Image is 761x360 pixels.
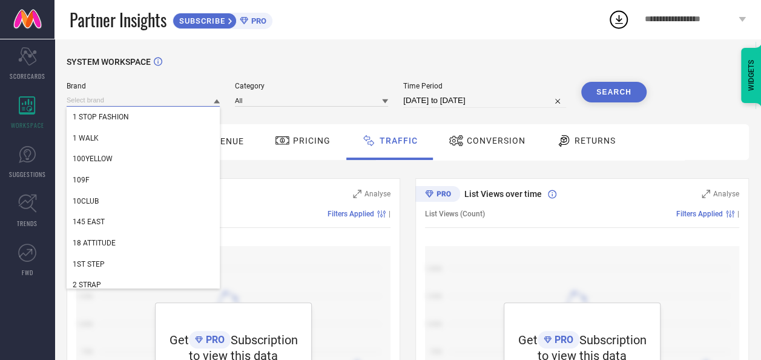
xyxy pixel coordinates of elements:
[67,212,220,232] div: 145 EAST
[67,170,220,190] div: 109F
[737,210,739,218] span: |
[17,219,38,228] span: TRENDS
[575,136,616,145] span: Returns
[67,94,220,107] input: Select brand
[248,16,266,25] span: PRO
[380,136,418,145] span: Traffic
[11,121,44,130] span: WORKSPACE
[203,334,225,345] span: PRO
[415,186,460,204] div: Premium
[73,113,129,121] span: 1 STOP FASHION
[73,155,113,163] span: 100YELLOW
[579,333,647,347] span: Subscription
[608,8,630,30] div: Open download list
[293,136,331,145] span: Pricing
[67,191,220,212] div: 10CLUB
[425,210,485,218] span: List Views (Count)
[231,333,298,347] span: Subscription
[467,136,525,145] span: Conversion
[581,82,647,102] button: Search
[73,239,116,247] span: 18 ATTITUDE
[70,7,166,32] span: Partner Insights
[235,82,388,90] span: Category
[67,57,151,67] span: SYSTEM WORKSPACE
[170,333,189,347] span: Get
[9,170,46,179] span: SUGGESTIONS
[67,148,220,169] div: 100YELLOW
[73,281,101,289] span: 2 STRAP
[389,210,390,218] span: |
[328,210,374,218] span: Filters Applied
[702,190,710,198] svg: Zoom
[464,189,542,199] span: List Views over time
[364,190,390,198] span: Analyse
[403,82,566,90] span: Time Period
[173,16,228,25] span: SUBSCRIBE
[67,107,220,127] div: 1 STOP FASHION
[67,254,220,275] div: 1ST STEP
[73,134,99,142] span: 1 WALK
[22,268,33,277] span: FWD
[73,260,105,268] span: 1ST STEP
[552,334,573,345] span: PRO
[173,10,272,29] a: SUBSCRIBEPRO
[518,333,538,347] span: Get
[73,218,105,226] span: 145 EAST
[67,233,220,253] div: 18 ATTITUDE
[67,128,220,148] div: 1 WALK
[713,190,739,198] span: Analyse
[67,82,220,90] span: Brand
[676,210,723,218] span: Filters Applied
[353,190,361,198] svg: Zoom
[10,72,45,81] span: SCORECARDS
[203,136,244,146] span: Revenue
[73,197,99,205] span: 10CLUB
[73,176,90,184] span: 109F
[67,275,220,295] div: 2 STRAP
[403,93,566,108] input: Select time period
